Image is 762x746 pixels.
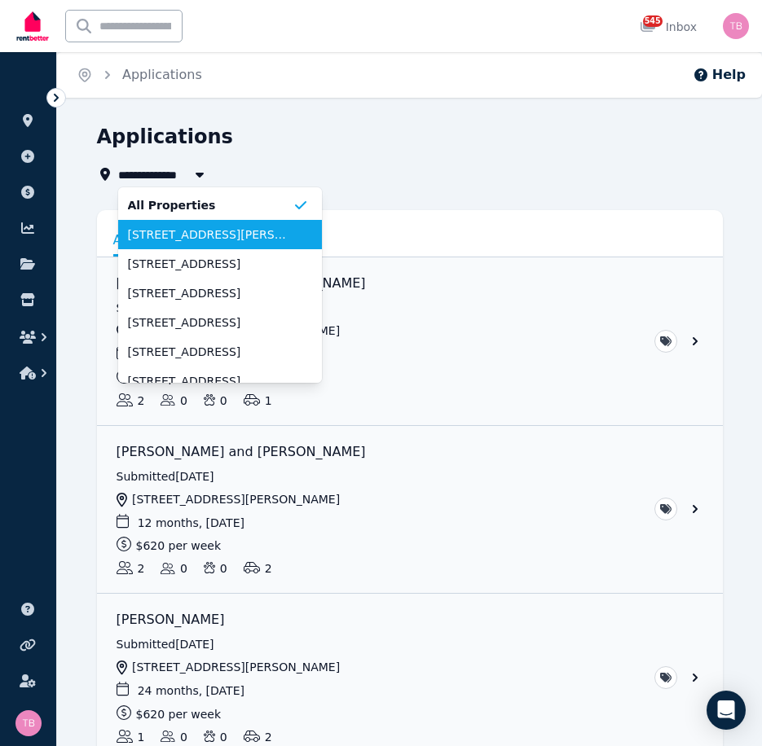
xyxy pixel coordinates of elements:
button: Help [693,65,746,85]
span: All Properties [128,197,293,213]
span: [STREET_ADDRESS] [128,285,293,301]
span: [STREET_ADDRESS][PERSON_NAME] [128,226,293,243]
a: View application: Ellia Bacon and Dane Jarvis [97,257,723,425]
img: RentBetter [13,6,52,46]
img: Tracy Barrett [15,710,42,736]
div: Open Intercom Messenger [707,691,746,730]
span: [STREET_ADDRESS] [128,256,293,272]
a: Applied [113,226,191,257]
a: View application: Nelvin Jose and Priya Pious [97,426,723,594]
span: [STREET_ADDRESS] [128,314,293,331]
span: 545 [643,15,663,27]
span: [STREET_ADDRESS] [128,373,293,389]
nav: Breadcrumb [57,52,222,98]
h1: Applications [97,124,233,150]
a: Applications [122,67,202,82]
div: Inbox [640,19,697,35]
span: [STREET_ADDRESS] [128,344,293,360]
img: Tracy Barrett [723,13,749,39]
